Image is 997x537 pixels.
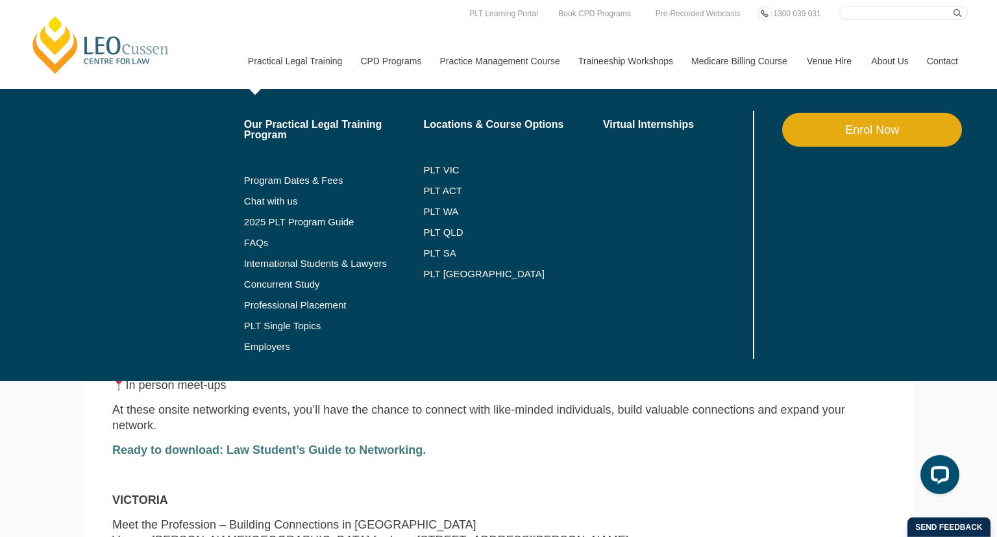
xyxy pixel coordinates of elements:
[244,321,424,331] a: PLT Single Topics
[244,217,391,227] a: 2025 PLT Program Guide
[244,196,424,206] a: Chat with us
[430,33,569,89] a: Practice Management Course
[423,165,603,175] a: PLT VIC
[423,248,603,258] a: PLT SA
[861,33,917,89] a: About Us
[797,33,861,89] a: Venue Hire
[29,14,173,75] a: [PERSON_NAME] Centre for Law
[112,378,885,393] p: In person meet-ups
[113,379,125,390] img: 📍
[112,493,168,506] strong: VICTORIA
[423,119,603,130] a: Locations & Course Options
[917,33,968,89] a: Contact
[423,269,603,279] a: PLT [GEOGRAPHIC_DATA]
[910,450,965,505] iframe: LiveChat chat widget
[773,9,820,18] span: 1300 039 031
[652,6,744,21] a: Pre-Recorded Webcasts
[603,119,750,130] a: Virtual Internships
[423,206,571,217] a: PLT WA
[682,33,797,89] a: Medicare Billing Course
[770,6,824,21] a: 1300 039 031
[244,119,424,140] a: Our Practical Legal Training Program
[244,300,424,310] a: Professional Placement
[244,175,424,186] a: Program Dates & Fees
[555,6,634,21] a: Book CPD Programs
[423,186,603,196] a: PLT ACT
[423,227,603,238] a: PLT QLD
[569,33,682,89] a: Traineeship Workshops
[244,342,424,352] a: Employers
[466,6,541,21] a: PLT Learning Portal
[112,403,885,433] p: At these onsite networking events, you’ll have the chance to connect with like-minded individuals...
[244,258,424,269] a: International Students & Lawyers
[782,113,962,147] a: Enrol Now
[112,443,426,456] a: Ready to download: Law Student’s Guide to Networking.
[238,33,351,89] a: Practical Legal Training
[244,279,424,290] a: Concurrent Study
[244,238,424,248] a: FAQs
[351,33,430,89] a: CPD Programs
